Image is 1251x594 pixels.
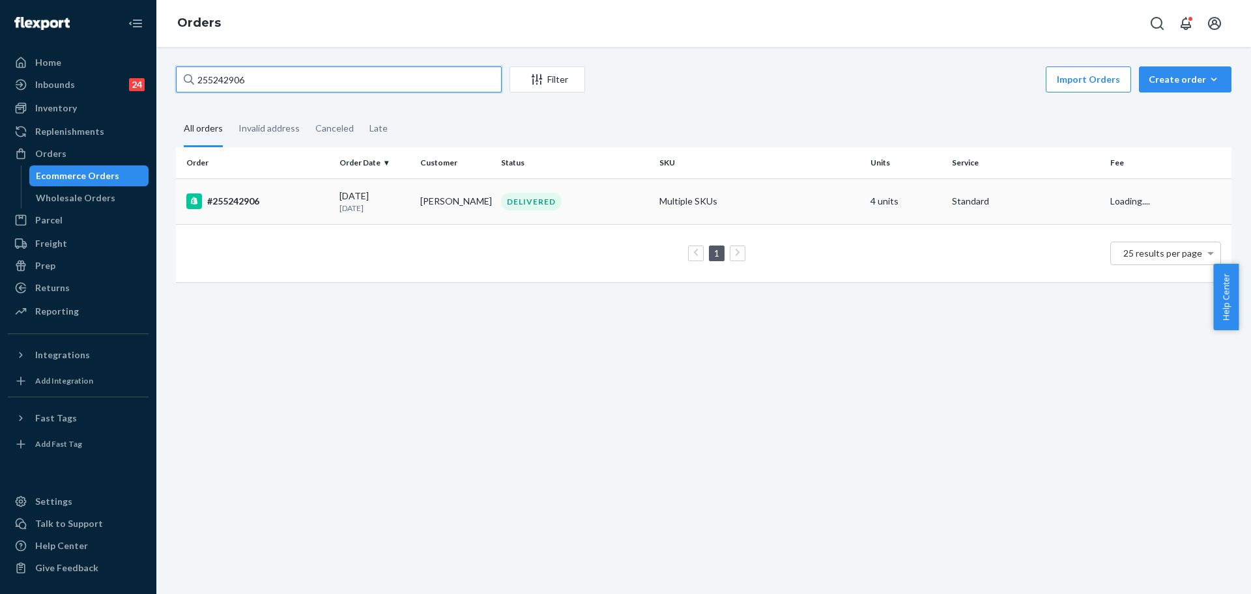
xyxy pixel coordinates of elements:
button: Open Search Box [1144,10,1170,36]
button: Integrations [8,345,149,365]
ol: breadcrumbs [167,5,231,42]
div: Settings [35,495,72,508]
button: Give Feedback [8,558,149,578]
th: Fee [1105,147,1231,178]
input: Search orders [176,66,502,92]
td: 4 units [865,178,946,224]
div: Filter [510,73,584,86]
div: Late [369,111,388,145]
div: Replenishments [35,125,104,138]
div: Invalid address [238,111,300,145]
img: Flexport logo [14,17,70,30]
div: Customer [420,157,491,168]
th: SKU [654,147,865,178]
button: Filter [510,66,585,92]
div: Home [35,56,61,69]
td: Loading.... [1105,178,1231,224]
div: DELIVERED [501,193,562,210]
a: Reporting [8,301,149,322]
a: Add Integration [8,371,149,391]
a: Prep [8,255,149,276]
td: Multiple SKUs [654,178,865,224]
a: Page 1 is your current page [712,247,722,259]
button: Create order [1139,66,1231,92]
th: Order [176,147,334,178]
div: Talk to Support [35,517,103,530]
p: Standard [952,195,1100,208]
a: Add Fast Tag [8,434,149,455]
span: 25 results per page [1123,247,1202,259]
div: Inventory [35,102,77,115]
a: Returns [8,277,149,298]
div: Add Integration [35,375,93,386]
button: Import Orders [1046,66,1131,92]
div: Create order [1149,73,1222,86]
a: Replenishments [8,121,149,142]
div: Prep [35,259,55,272]
div: Ecommerce Orders [36,169,119,182]
a: Wholesale Orders [29,188,149,208]
td: [PERSON_NAME] [415,178,496,224]
div: #255242906 [186,193,329,209]
a: Ecommerce Orders [29,165,149,186]
th: Service [947,147,1105,178]
button: Fast Tags [8,408,149,429]
div: Wholesale Orders [36,191,115,205]
div: Add Fast Tag [35,438,82,449]
th: Status [496,147,654,178]
button: Help Center [1213,264,1239,330]
button: Open account menu [1201,10,1228,36]
a: Help Center [8,535,149,556]
a: Talk to Support [8,513,149,534]
a: Home [8,52,149,73]
a: Orders [177,16,221,30]
div: Give Feedback [35,561,98,574]
div: All orders [184,111,223,147]
a: Orders [8,143,149,164]
div: Returns [35,281,70,294]
a: Settings [8,491,149,512]
div: 24 [129,78,145,91]
div: Freight [35,237,67,250]
div: Canceled [315,111,354,145]
div: Help Center [35,539,88,552]
th: Units [865,147,946,178]
div: Parcel [35,214,63,227]
button: Open notifications [1173,10,1199,36]
div: Reporting [35,305,79,318]
a: Inbounds24 [8,74,149,95]
th: Order Date [334,147,415,178]
p: [DATE] [339,203,410,214]
a: Parcel [8,210,149,231]
a: Inventory [8,98,149,119]
div: Fast Tags [35,412,77,425]
button: Close Navigation [122,10,149,36]
div: [DATE] [339,190,410,214]
div: Orders [35,147,66,160]
a: Freight [8,233,149,254]
div: Inbounds [35,78,75,91]
div: Integrations [35,348,90,361]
